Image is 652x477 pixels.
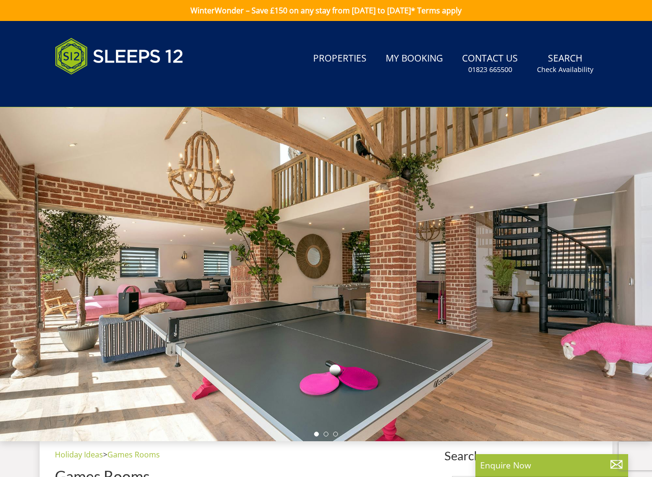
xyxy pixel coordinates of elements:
[533,48,597,79] a: SearchCheck Availability
[468,65,512,74] small: 01823 665500
[537,65,593,74] small: Check Availability
[480,459,623,471] p: Enquire Now
[382,48,447,70] a: My Booking
[309,48,370,70] a: Properties
[444,449,597,462] span: Search
[55,32,184,80] img: Sleeps 12
[458,48,522,79] a: Contact Us01823 665500
[107,449,160,460] a: Games Rooms
[50,86,150,94] iframe: Customer reviews powered by Trustpilot
[103,449,107,460] span: >
[55,449,103,460] a: Holiday Ideas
